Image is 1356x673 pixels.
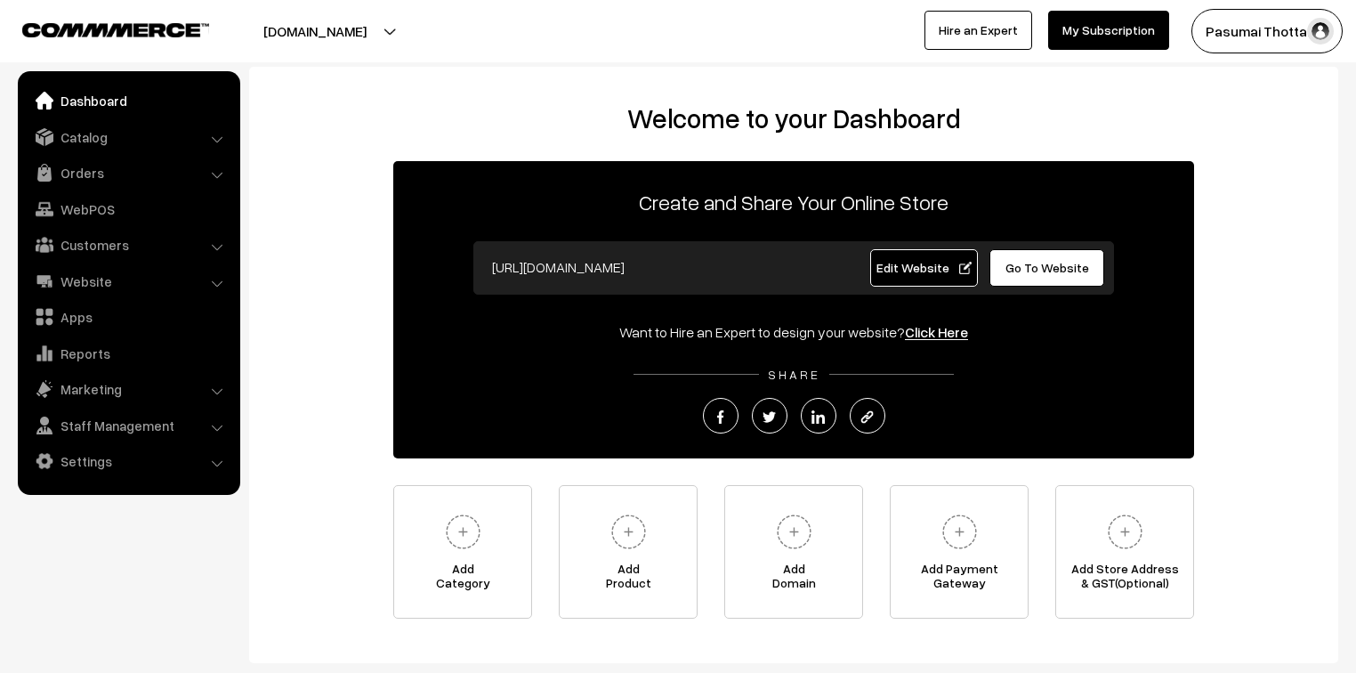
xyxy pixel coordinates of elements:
a: Staff Management [22,409,234,442]
a: Click Here [905,323,968,341]
a: Catalog [22,121,234,153]
span: SHARE [759,367,829,382]
a: Marketing [22,373,234,405]
img: plus.svg [604,507,653,556]
h2: Welcome to your Dashboard [267,102,1320,134]
img: plus.svg [935,507,984,556]
a: Edit Website [870,249,979,287]
a: COMMMERCE [22,18,178,39]
img: COMMMERCE [22,23,209,36]
span: Add Domain [725,562,862,597]
a: Orders [22,157,234,189]
img: plus.svg [1101,507,1150,556]
span: Add Store Address & GST(Optional) [1056,562,1193,597]
span: Edit Website [876,260,972,275]
button: Pasumai Thotta… [1191,9,1343,53]
a: Hire an Expert [924,11,1032,50]
a: My Subscription [1048,11,1169,50]
a: Settings [22,445,234,477]
span: Add Payment Gateway [891,562,1028,597]
a: Add Store Address& GST(Optional) [1055,485,1194,619]
span: Add Category [394,562,531,597]
a: AddProduct [559,485,698,619]
a: Apps [22,301,234,333]
div: Want to Hire an Expert to design your website? [393,321,1194,343]
img: user [1307,18,1334,45]
a: Reports [22,337,234,369]
a: WebPOS [22,193,234,225]
img: plus.svg [439,507,488,556]
a: AddCategory [393,485,532,619]
button: [DOMAIN_NAME] [201,9,429,53]
a: Add PaymentGateway [890,485,1029,619]
a: Dashboard [22,85,234,117]
a: Go To Website [989,249,1104,287]
a: AddDomain [724,485,863,619]
p: Create and Share Your Online Store [393,186,1194,218]
span: Go To Website [1005,260,1089,275]
a: Customers [22,229,234,261]
img: plus.svg [770,507,819,556]
a: Website [22,265,234,297]
span: Add Product [560,562,697,597]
